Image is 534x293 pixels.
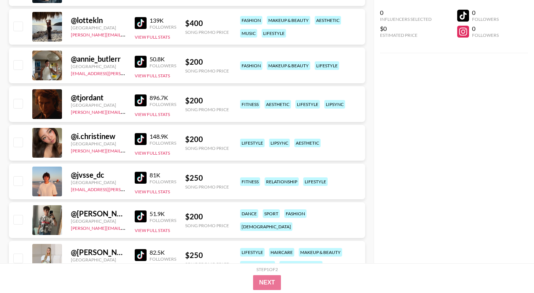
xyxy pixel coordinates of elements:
[262,29,286,38] div: lifestyle
[380,32,432,38] div: Estimated Price
[240,100,260,109] div: fitness
[135,249,147,261] img: TikTok
[71,16,126,25] div: @ lottekln
[472,16,499,22] div: Followers
[185,29,229,35] div: Song Promo Price
[150,94,176,102] div: 896.7K
[71,108,181,115] a: [PERSON_NAME][EMAIL_ADDRESS][DOMAIN_NAME]
[135,133,147,145] img: TikTok
[240,177,260,186] div: fitness
[240,29,257,38] div: music
[240,261,275,270] div: food & drink
[71,185,181,192] a: [EMAIL_ADDRESS][PERSON_NAME][DOMAIN_NAME]
[150,17,176,24] div: 139K
[185,184,229,190] div: Song Promo Price
[71,102,126,108] div: [GEOGRAPHIC_DATA]
[240,139,265,147] div: lifestyle
[135,210,147,222] img: TikTok
[279,261,322,270] div: cooking/baking
[265,177,299,186] div: relationship
[71,30,181,38] a: [PERSON_NAME][EMAIL_ADDRESS][DOMAIN_NAME]
[150,256,176,262] div: Followers
[135,56,147,68] img: TikTok
[303,177,328,186] div: lifestyle
[185,212,229,221] div: $ 200
[315,61,339,70] div: lifestyle
[185,68,229,74] div: Song Promo Price
[71,141,126,146] div: [GEOGRAPHIC_DATA]
[185,261,229,267] div: Song Promo Price
[185,145,229,151] div: Song Promo Price
[185,19,229,28] div: $ 400
[269,139,290,147] div: lipsync
[150,133,176,140] div: 148.9K
[380,16,432,22] div: Influencers Selected
[135,94,147,106] img: TikTok
[71,93,126,102] div: @ tjordant
[135,34,170,40] button: View Full Stats
[267,16,310,25] div: makeup & beauty
[71,170,126,180] div: @ jvsse_dc
[185,107,229,112] div: Song Promo Price
[71,257,126,263] div: [GEOGRAPHIC_DATA]
[299,248,342,257] div: makeup & beauty
[150,24,176,30] div: Followers
[185,223,229,228] div: Song Promo Price
[71,54,126,64] div: @ annie_butlerr
[150,55,176,63] div: 50.8K
[380,9,432,16] div: 0
[71,248,126,257] div: @ [PERSON_NAME].kay21
[135,112,170,117] button: View Full Stats
[256,267,278,272] div: Step 1 of 2
[135,17,147,29] img: TikTok
[240,16,262,25] div: fashion
[185,57,229,67] div: $ 200
[240,61,262,70] div: fashion
[497,256,525,284] iframe: Drift Widget Chat Controller
[284,209,307,218] div: fashion
[71,25,126,30] div: [GEOGRAPHIC_DATA]
[380,25,432,32] div: $0
[472,9,499,16] div: 0
[135,150,170,156] button: View Full Stats
[71,209,126,218] div: @ [PERSON_NAME].[PERSON_NAME].161
[269,248,294,257] div: haircare
[150,210,176,218] div: 51.9K
[71,146,181,154] a: [PERSON_NAME][EMAIL_ADDRESS][DOMAIN_NAME]
[267,61,310,70] div: makeup & beauty
[150,218,176,223] div: Followers
[324,100,345,109] div: lipsync
[265,100,291,109] div: aesthetic
[150,63,176,68] div: Followers
[150,140,176,146] div: Followers
[135,189,170,194] button: View Full Stats
[71,218,126,224] div: [GEOGRAPHIC_DATA]
[150,249,176,256] div: 82.5K
[295,100,320,109] div: lifestyle
[150,171,176,179] div: 81K
[472,32,499,38] div: Followers
[135,73,170,78] button: View Full Stats
[185,135,229,144] div: $ 200
[71,180,126,185] div: [GEOGRAPHIC_DATA]
[185,96,229,105] div: $ 200
[135,228,170,233] button: View Full Stats
[135,172,147,184] img: TikTok
[263,209,280,218] div: sport
[240,222,292,231] div: [DEMOGRAPHIC_DATA]
[253,275,281,290] button: Next
[150,179,176,184] div: Followers
[71,69,181,76] a: [EMAIL_ADDRESS][PERSON_NAME][DOMAIN_NAME]
[71,224,216,231] a: [PERSON_NAME][EMAIL_ADDRESS][PERSON_NAME][DOMAIN_NAME]
[150,102,176,107] div: Followers
[71,132,126,141] div: @ i.christinew
[240,209,258,218] div: dance
[294,139,321,147] div: aesthetic
[185,173,229,183] div: $ 250
[315,16,341,25] div: aesthetic
[185,251,229,260] div: $ 250
[71,64,126,69] div: [GEOGRAPHIC_DATA]
[240,248,265,257] div: lifestyle
[472,25,499,32] div: 0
